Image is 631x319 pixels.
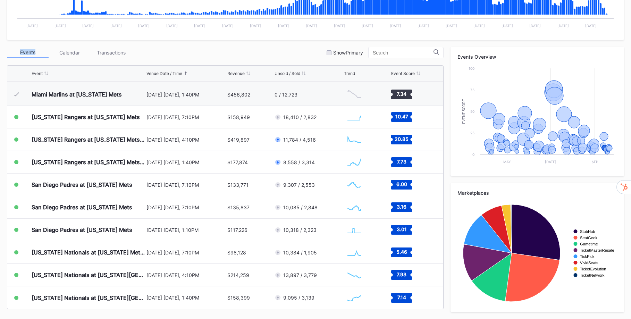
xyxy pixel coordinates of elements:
text: [DATE] [138,24,150,28]
div: 10,085 / 2,848 [283,204,318,210]
text: 7.34 [397,91,406,97]
div: [DATE] [DATE], 7:10PM [146,204,226,210]
text: TicketEvolution [580,267,606,271]
text: [DATE] [390,24,401,28]
text: SeatGeek [580,236,597,240]
div: [DATE] [DATE], 7:10PM [146,182,226,188]
text: TicketNetwork [580,273,605,277]
text: VividSeats [580,261,598,265]
text: 7.73 [397,159,406,165]
text: 7.14 [397,294,406,300]
svg: Chart title [344,176,365,193]
div: $135,837 [227,204,250,210]
text: TickPick [580,254,595,259]
text: 0 [472,152,474,157]
div: 10,384 / 1,905 [283,250,317,255]
div: [US_STATE] Rangers at [US_STATE] Mets (Mets Alumni Classic/Mrs. Met Taxicab [GEOGRAPHIC_DATA] Giv... [32,136,145,143]
text: [DATE] [222,24,234,28]
text: Event Score [462,99,466,124]
text: Sep [592,160,598,164]
text: 10.47 [395,114,408,119]
div: [DATE] [DATE], 7:10PM [146,114,226,120]
text: [DATE] [446,24,457,28]
div: 9,095 / 3,139 [283,295,314,301]
text: [DATE] [585,24,597,28]
div: Venue Date / Time [146,71,182,76]
div: Calendar [49,47,90,58]
div: San Diego Padres at [US_STATE] Mets [32,181,132,188]
text: [DATE] [194,24,205,28]
text: [DATE] [82,24,94,28]
div: Events [7,47,49,58]
text: 20.85 [395,136,409,142]
div: 18,410 / 2,832 [283,114,317,120]
svg: Chart title [344,199,365,216]
svg: Chart title [344,221,365,238]
text: [DATE] [166,24,178,28]
text: [DATE] [306,24,317,28]
div: Event Score [391,71,415,76]
div: San Diego Padres at [US_STATE] Mets [32,204,132,211]
div: $117,226 [227,227,247,233]
svg: Chart title [344,108,365,126]
div: [DATE] [DATE], 1:40PM [146,159,226,165]
text: [DATE] [557,24,569,28]
div: $158,949 [227,114,250,120]
text: 6.00 [396,181,407,187]
text: 7.93 [397,271,406,277]
input: Search [373,50,434,56]
div: Transactions [90,47,132,58]
text: [DATE] [334,24,345,28]
text: [DATE] [473,24,485,28]
text: [DATE] [545,160,556,164]
div: Trend [344,71,355,76]
text: [DATE] [502,24,513,28]
text: [DATE] [54,24,66,28]
div: [DATE] [DATE], 1:40PM [146,295,226,301]
text: Gametime [580,242,598,246]
div: San Diego Padres at [US_STATE] Mets [32,226,132,233]
text: TicketMasterResale [580,248,614,252]
div: 13,897 / 3,779 [283,272,317,278]
div: $214,259 [227,272,249,278]
text: StubHub [580,229,595,234]
text: May [503,160,511,164]
svg: Chart title [457,65,617,169]
text: [DATE] [110,24,122,28]
text: [DATE] [362,24,373,28]
div: Revenue [227,71,245,76]
text: 5.46 [396,249,407,255]
div: Miami Marlins at [US_STATE] Mets [32,91,122,98]
text: 50 [470,109,474,114]
div: Events Overview [457,54,617,60]
text: 75 [470,88,474,92]
text: [DATE] [278,24,289,28]
svg: Chart title [457,201,617,305]
text: 3.01 [396,226,406,232]
div: [US_STATE] Nationals at [US_STATE] Mets (Pop-Up Home Run Apple Giveaway) [32,249,145,256]
div: [DATE] [DATE], 4:10PM [146,137,226,143]
svg: Chart title [344,86,365,103]
svg: Chart title [344,266,365,284]
div: 8,558 / 3,314 [283,159,315,165]
div: [DATE] [DATE], 1:40PM [146,92,226,98]
div: Unsold / Sold [275,71,300,76]
div: [DATE] [DATE], 4:10PM [146,272,226,278]
div: [DATE] [DATE], 1:10PM [146,227,226,233]
div: 0 / 12,723 [275,92,297,98]
div: $456,802 [227,92,250,98]
text: [DATE] [26,24,38,28]
div: $133,771 [227,182,249,188]
div: Event [32,71,43,76]
div: 11,784 / 4,516 [283,137,316,143]
text: 100 [469,66,474,70]
div: Marketplaces [457,190,617,196]
div: [US_STATE] Nationals at [US_STATE][GEOGRAPHIC_DATA] (Long Sleeve T-Shirt Giveaway) [32,271,145,278]
div: $158,399 [227,295,250,301]
svg: Chart title [344,289,365,307]
div: 9,307 / 2,553 [283,182,315,188]
div: Show Primary [333,50,363,56]
div: [US_STATE] Nationals at [US_STATE][GEOGRAPHIC_DATA] [32,294,145,301]
text: [DATE] [529,24,541,28]
svg: Chart title [344,153,365,171]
